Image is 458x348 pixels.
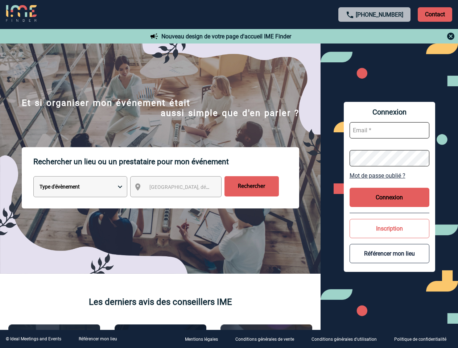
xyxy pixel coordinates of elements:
[230,336,306,343] a: Conditions générales de vente
[350,244,429,263] button: Référencer mon lieu
[311,337,377,342] p: Conditions générales d'utilisation
[356,11,403,18] a: [PHONE_NUMBER]
[350,122,429,138] input: Email *
[235,337,294,342] p: Conditions générales de vente
[179,336,230,343] a: Mentions légales
[346,11,354,19] img: call-24-px.png
[306,336,388,343] a: Conditions générales d'utilisation
[350,172,429,179] a: Mot de passe oublié ?
[149,184,250,190] span: [GEOGRAPHIC_DATA], département, région...
[185,337,218,342] p: Mentions légales
[350,108,429,116] span: Connexion
[350,219,429,238] button: Inscription
[388,336,458,343] a: Politique de confidentialité
[6,336,61,341] div: © Ideal Meetings and Events
[394,337,446,342] p: Politique de confidentialité
[350,188,429,207] button: Connexion
[418,7,452,22] p: Contact
[79,336,117,341] a: Référencer mon lieu
[33,147,299,176] p: Rechercher un lieu ou un prestataire pour mon événement
[224,176,279,196] input: Rechercher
